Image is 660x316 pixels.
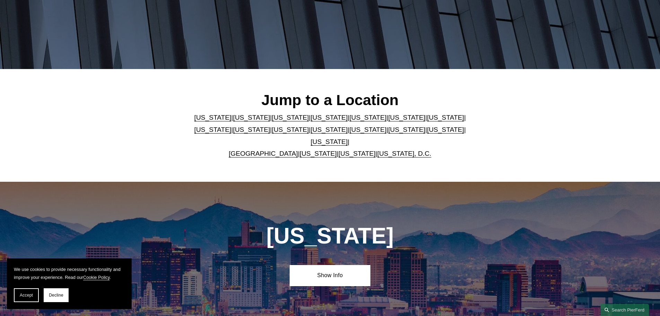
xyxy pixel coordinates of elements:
a: Show Info [290,265,370,286]
a: [US_STATE] [427,114,464,121]
a: [US_STATE] [311,114,348,121]
p: | | | | | | | | | | | | | | | | | | [188,112,472,160]
a: [US_STATE] [233,114,270,121]
a: [US_STATE] [194,114,231,121]
span: Accept [20,293,33,298]
a: [US_STATE] [338,150,376,157]
button: Accept [14,288,39,302]
a: [GEOGRAPHIC_DATA] [229,150,298,157]
a: [US_STATE] [300,150,337,157]
button: Decline [44,288,69,302]
a: [US_STATE] [272,126,309,133]
a: [US_STATE] [388,114,425,121]
a: [US_STATE] [388,126,425,133]
a: [US_STATE] [233,126,270,133]
a: Search this site [600,304,649,316]
a: [US_STATE] [349,126,386,133]
a: [US_STATE] [311,126,348,133]
h1: [US_STATE] [229,223,431,249]
a: [US_STATE] [272,114,309,121]
a: [US_STATE], D.C. [377,150,431,157]
span: Decline [49,293,63,298]
p: We use cookies to provide necessary functionality and improve your experience. Read our . [14,265,125,281]
a: [US_STATE] [194,126,231,133]
a: [US_STATE] [349,114,386,121]
h2: Jump to a Location [188,91,472,109]
a: Cookie Policy [83,275,110,280]
section: Cookie banner [7,258,132,309]
a: [US_STATE] [311,138,348,145]
a: [US_STATE] [427,126,464,133]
